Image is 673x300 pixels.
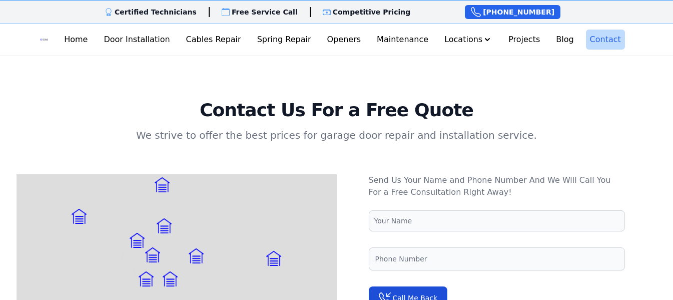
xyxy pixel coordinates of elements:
[17,128,657,142] p: We strive to offer the best prices for garage door repair and installation service.
[100,30,174,50] a: Door Installation
[440,30,496,50] button: Locations
[189,248,204,263] img: Marker
[145,247,160,262] img: Marker
[157,218,172,233] img: Marker
[504,30,544,50] a: Projects
[182,30,245,50] a: Cables Repair
[465,5,560,19] a: [PHONE_NUMBER]
[253,30,315,50] a: Spring Repair
[333,7,411,17] p: Competitive Pricing
[323,30,365,50] a: Openers
[155,177,170,192] img: Marker
[17,100,657,120] h2: Contact Us For a Free Quote
[552,30,577,50] a: Blog
[232,7,298,17] p: Free Service Call
[369,247,625,270] input: Phone Number
[115,7,197,17] p: Certified Technicians
[266,251,281,266] img: Marker
[130,233,145,248] img: Marker
[586,30,625,50] a: Contact
[60,30,92,50] a: Home
[40,32,48,48] img: Logo
[163,271,178,286] img: Marker
[139,271,154,286] img: Marker
[369,174,625,198] p: Send Us Your Name and Phone Number And We Will Call You For a Free Consultation Right Away!
[369,210,625,231] input: Your Name
[373,30,432,50] a: Maintenance
[72,209,87,224] img: Marker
